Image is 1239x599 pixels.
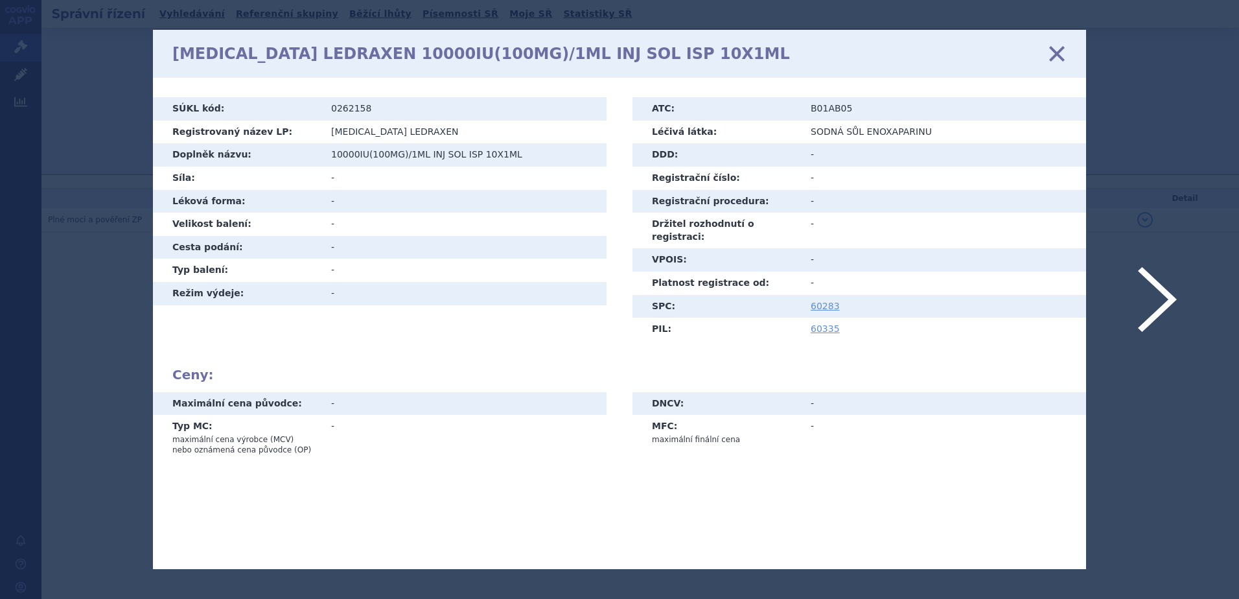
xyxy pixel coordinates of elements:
th: DNCV: [632,392,801,416]
a: 60335 [811,323,840,334]
td: - [801,392,1086,416]
th: SPC: [632,295,801,318]
th: ATC: [632,97,801,121]
th: MFC: [632,415,801,450]
td: - [321,167,607,190]
th: Typ MC: [153,415,321,460]
h1: [MEDICAL_DATA] LEDRAXEN 10000IU(100MG)/1ML INJ SOL ISP 10X1ML [172,45,790,64]
th: Velikost balení: [153,213,321,236]
th: Registrovaný název LP: [153,121,321,144]
p: maximální finální cena [652,434,791,445]
td: - [801,248,1086,272]
td: - [321,236,607,259]
td: SODNÁ SŮL ENOXAPARINU [801,121,1086,144]
a: 60283 [811,301,840,311]
th: PIL: [632,318,801,341]
th: VPOIS: [632,248,801,272]
td: - [321,259,607,282]
td: 0262158 [321,97,607,121]
td: - [801,415,1086,450]
th: Platnost registrace od: [632,272,801,295]
td: 10000IU(100MG)/1ML INJ SOL ISP 10X1ML [321,143,607,167]
th: Registrační číslo: [632,167,801,190]
th: SÚKL kód: [153,97,321,121]
th: Cesta podání: [153,236,321,259]
a: zavřít [1047,44,1067,64]
td: B01AB05 [801,97,1086,121]
td: - [801,213,1086,248]
td: - [801,272,1086,295]
th: DDD: [632,143,801,167]
th: Síla: [153,167,321,190]
th: Maximální cena původce: [153,392,321,416]
td: - [321,415,607,460]
td: - [801,167,1086,190]
div: - [331,397,597,410]
td: - [321,190,607,213]
th: Registrační procedura: [632,190,801,213]
td: - [801,190,1086,213]
td: - [801,143,1086,167]
th: Typ balení: [153,259,321,282]
th: Režim výdeje: [153,282,321,305]
th: Léková forma: [153,190,321,213]
td: - [321,282,607,305]
th: Léčivá látka: [632,121,801,144]
h2: Ceny: [172,367,1067,382]
th: Doplněk názvu: [153,143,321,167]
td: - [321,213,607,236]
p: maximální cena výrobce (MCV) nebo oznámená cena původce (OP) [172,434,312,455]
td: [MEDICAL_DATA] LEDRAXEN [321,121,607,144]
th: Držitel rozhodnutí o registraci: [632,213,801,248]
